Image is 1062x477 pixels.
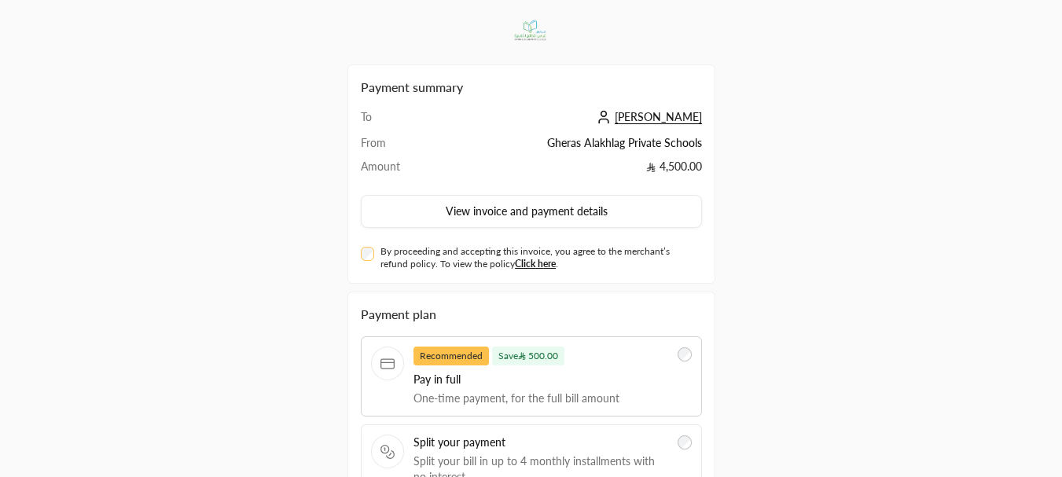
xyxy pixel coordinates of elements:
[593,110,702,123] a: [PERSON_NAME]
[361,109,430,135] td: To
[413,435,668,450] span: Split your payment
[413,391,668,406] span: One-time payment, for the full bill amount
[361,78,702,97] h2: Payment summary
[505,9,557,52] img: Company Logo
[413,372,668,387] span: Pay in full
[361,135,430,159] td: From
[361,195,702,228] button: View invoice and payment details
[515,258,556,270] a: Click here
[492,347,565,365] span: Save 500.00
[615,110,702,124] span: [PERSON_NAME]
[429,135,701,159] td: Gheras Alakhlag Private Schools
[678,347,692,361] input: RecommendedSave 500.00Pay in fullOne-time payment, for the full bill amount
[429,159,701,182] td: 4,500.00
[380,245,695,270] label: By proceeding and accepting this invoice, you agree to the merchant’s refund policy. To view the ...
[361,305,702,324] div: Payment plan
[361,159,430,182] td: Amount
[678,435,692,449] input: Split your paymentSplit your bill in up to 4 monthly installments with no interest
[413,347,489,365] span: Recommended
